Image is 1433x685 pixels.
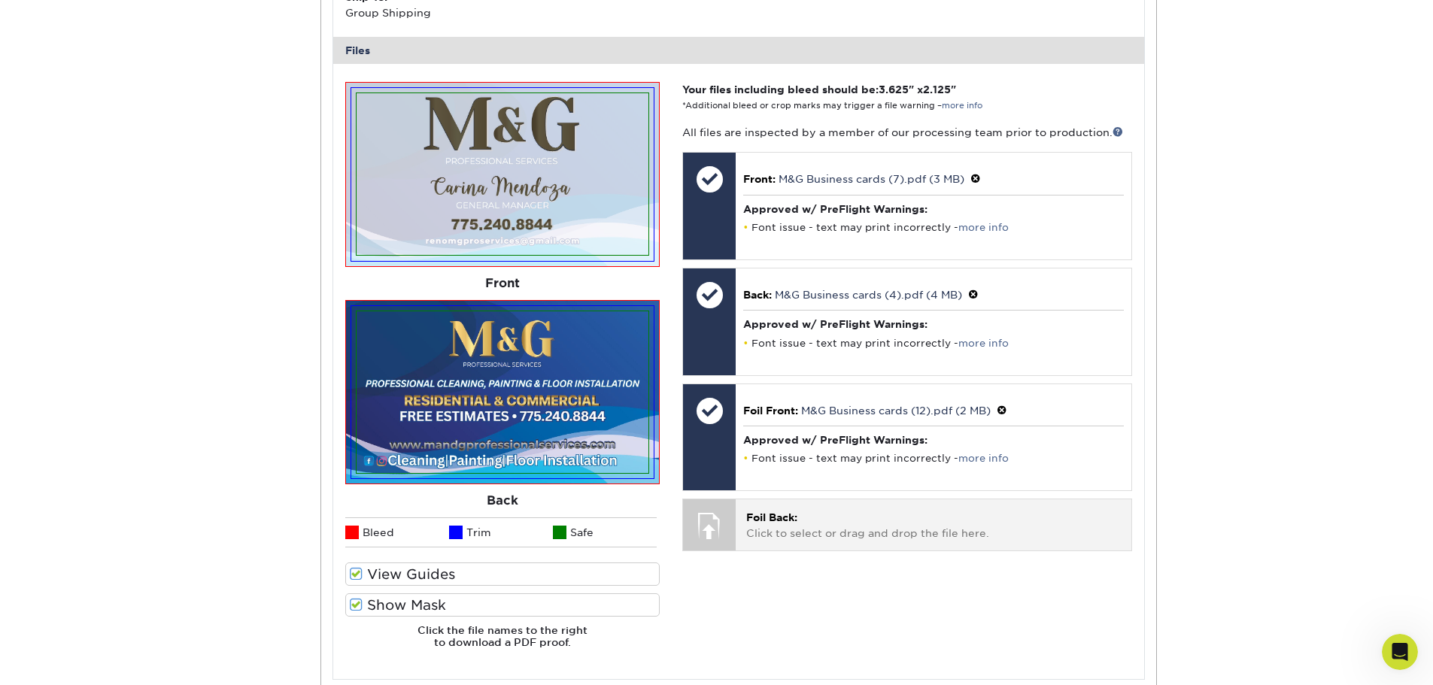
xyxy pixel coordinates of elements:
[24,347,235,435] div: Our Customer Service Team is available via chat from 9:00 am - 5:00 pm EST. Please reach out to u...
[13,461,288,486] textarea: Message…
[743,203,1123,215] h4: Approved w/ PreFlight Warnings:
[345,517,449,547] li: Bleed
[958,453,1009,464] a: more info
[238,68,290,102] div: Hello
[43,8,67,32] img: Profile image for Operator
[743,221,1123,234] li: Font issue - text may print incorrectly -
[96,493,108,505] button: Start recording
[746,510,1120,541] p: Click to select or drag and drop the file here.
[250,77,278,92] div: Hello
[23,493,35,505] button: Upload attachment
[12,114,289,148] div: Operator says…
[257,486,282,511] button: Send a message…
[743,173,776,185] span: Front:
[73,8,126,19] h1: Operator
[24,447,142,456] div: [PERSON_NAME] • 3h ago
[12,303,289,338] div: Jenny says…
[879,83,909,95] span: 3.625
[24,123,187,138] div: Primoprint will be back [DATE].
[779,173,964,185] a: M&G Business cards (7).pdf (3 MB)
[942,101,982,111] a: more info
[73,19,187,34] p: The team can also help
[12,338,247,444] div: Our Customer Service Team is available via chat from 9:00 am - 5:00 pm EST. Please reach out to u...
[65,308,149,318] b: [PERSON_NAME]
[743,405,798,417] span: Foil Front:
[10,6,38,35] button: go back
[12,147,289,182] div: Operator says…
[743,337,1123,350] li: Font issue - text may print incorrectly -
[47,493,59,505] button: Emoji picker
[923,83,951,95] span: 2.125
[958,222,1009,233] a: more info
[746,511,797,523] span: Foil Back:
[345,562,660,586] label: View Guides
[1382,634,1418,670] iframe: Intercom live chat
[31,208,270,226] div: You will be notified here and by email
[12,68,289,114] div: Eduardo says…
[24,156,207,171] div: Give the team a way to reach you:
[345,267,660,300] div: Front
[31,231,270,246] input: Enter your email
[801,405,991,417] a: M&G Business cards (12).pdf (2 MB)
[345,593,660,617] label: Show Mask
[553,517,657,547] li: Safe
[12,147,219,180] div: Give the team a way to reach you:
[958,338,1009,349] a: more info
[45,305,60,320] img: Profile image for Jenny
[71,493,83,505] button: Gif picker
[743,318,1123,330] h4: Approved w/ PreFlight Warnings:
[345,484,660,517] div: Back
[65,306,257,320] div: joined the conversation
[682,125,1131,140] p: All files are inspected by a member of our processing team prior to production.
[743,289,772,301] span: Back:
[12,182,289,283] div: Operator says…
[682,101,982,111] small: *Additional bleed or crop marks may trigger a file warning –
[345,624,660,661] h6: Click the file names to the right to download a PDF proof.
[743,434,1123,446] h4: Approved w/ PreFlight Warnings:
[12,48,289,68] div: [DATE]
[12,338,289,477] div: Jenny says…
[743,452,1123,465] li: Font issue - text may print incorrectly -
[264,6,291,33] div: Close
[333,37,1144,64] div: Files
[775,289,962,301] a: M&G Business cards (4).pdf (4 MB)
[449,517,553,547] li: Trim
[12,283,289,303] div: [DATE]
[235,6,264,35] button: Home
[682,83,956,95] strong: Your files including bleed should be: " x "
[12,114,199,147] div: Primoprint will be back [DATE].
